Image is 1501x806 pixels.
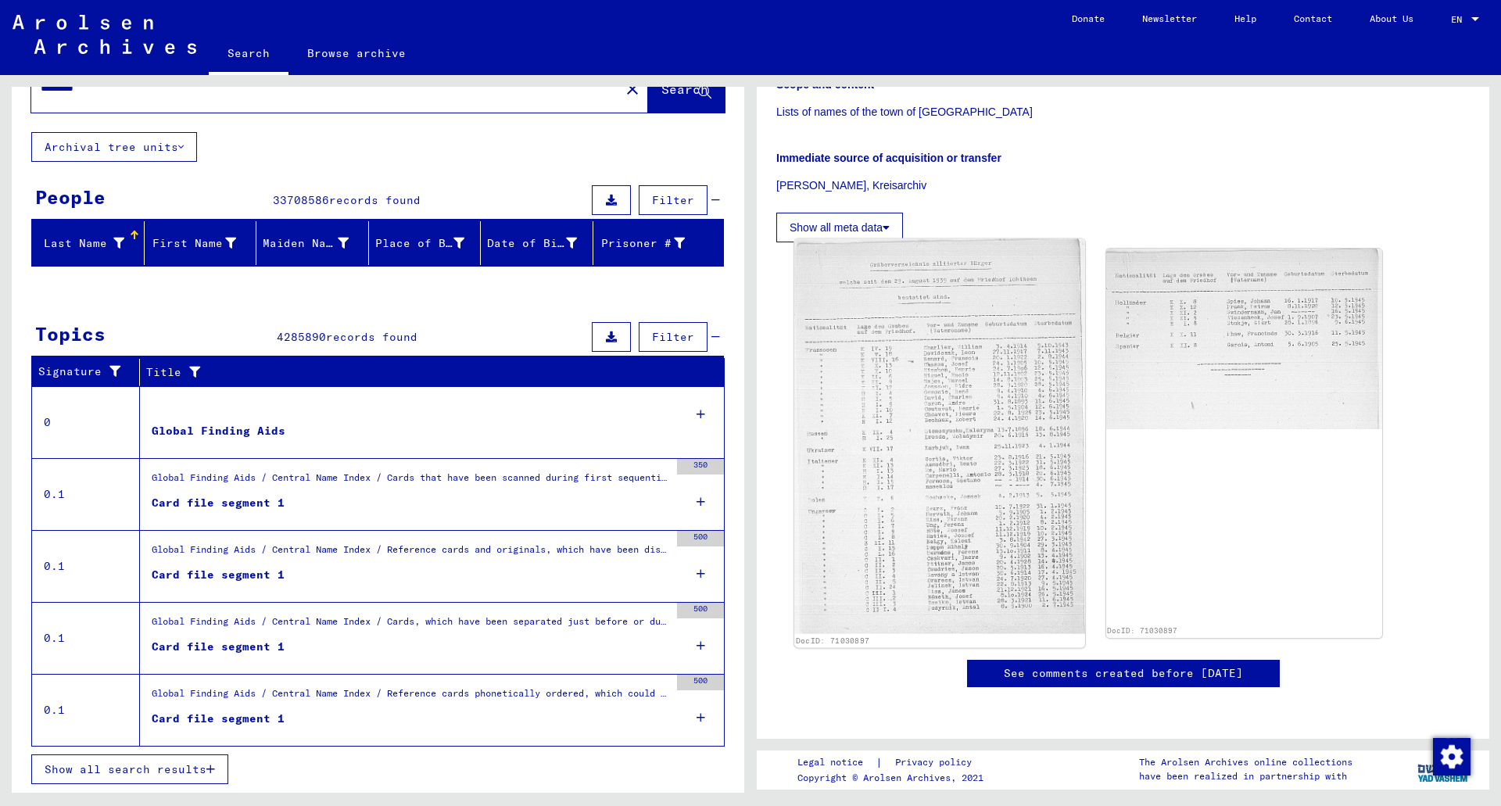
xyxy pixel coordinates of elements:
[1433,738,1471,776] img: Change consent
[32,602,140,674] td: 0.1
[152,639,285,655] div: Card file segment 1
[209,34,288,75] a: Search
[1432,737,1470,775] div: Change consent
[677,675,724,690] div: 500
[776,104,1470,120] p: Lists of names of the town of [GEOGRAPHIC_DATA]
[797,754,876,771] a: Legal notice
[639,322,708,352] button: Filter
[617,73,648,104] button: Clear
[652,193,694,207] span: Filter
[677,459,724,475] div: 350
[1106,249,1383,429] img: 002.jpg
[776,152,1001,164] b: Immediate source of acquisition or transfer
[797,754,991,771] div: |
[288,34,425,72] a: Browse archive
[145,221,257,265] mat-header-cell: First Name
[600,235,686,252] div: Prisoner #
[38,235,124,252] div: Last Name
[35,320,106,348] div: Topics
[1139,755,1352,769] p: The Arolsen Archives online collections
[481,221,593,265] mat-header-cell: Date of Birth
[329,193,421,207] span: records found
[277,330,326,344] span: 4285890
[152,686,669,708] div: Global Finding Aids / Central Name Index / Reference cards phonetically ordered, which could not ...
[326,330,417,344] span: records found
[1414,750,1473,789] img: yv_logo.png
[152,614,669,636] div: Global Finding Aids / Central Name Index / Cards, which have been separated just before or during...
[31,132,197,162] button: Archival tree units
[151,231,256,256] div: First Name
[146,364,693,381] div: Title
[35,183,106,211] div: People
[146,360,709,385] div: Title
[13,15,196,54] img: Arolsen_neg.svg
[1451,14,1468,25] span: EN
[593,221,724,265] mat-header-cell: Prisoner #
[31,754,228,784] button: Show all search results
[652,330,694,344] span: Filter
[623,80,642,99] mat-icon: close
[776,213,903,242] button: Show all meta data
[152,711,285,727] div: Card file segment 1
[375,235,465,252] div: Place of Birth
[273,193,329,207] span: 33708586
[151,235,237,252] div: First Name
[677,603,724,618] div: 500
[152,471,669,493] div: Global Finding Aids / Central Name Index / Cards that have been scanned during first sequential m...
[677,531,724,546] div: 500
[639,185,708,215] button: Filter
[487,231,596,256] div: Date of Birth
[152,543,669,564] div: Global Finding Aids / Central Name Index / Reference cards and originals, which have been discove...
[256,221,369,265] mat-header-cell: Maiden Name
[369,221,482,265] mat-header-cell: Place of Birth
[797,771,991,785] p: Copyright © Arolsen Archives, 2021
[375,231,485,256] div: Place of Birth
[152,495,285,511] div: Card file segment 1
[32,530,140,602] td: 0.1
[263,235,349,252] div: Maiden Name
[487,235,577,252] div: Date of Birth
[263,231,368,256] div: Maiden Name
[600,231,705,256] div: Prisoner #
[38,364,127,380] div: Signature
[152,423,285,439] div: Global Finding Aids
[32,221,145,265] mat-header-cell: Last Name
[38,360,143,385] div: Signature
[32,458,140,530] td: 0.1
[152,567,285,583] div: Card file segment 1
[796,636,870,645] a: DocID: 71030897
[648,64,725,113] button: Search
[45,762,206,776] span: Show all search results
[32,386,140,458] td: 0
[1107,626,1177,635] a: DocID: 71030897
[794,238,1084,633] img: 001.jpg
[1139,769,1352,783] p: have been realized in partnership with
[38,231,144,256] div: Last Name
[1004,665,1243,682] a: See comments created before [DATE]
[661,81,708,97] span: Search
[776,78,874,91] b: Scope and content
[32,674,140,746] td: 0.1
[776,177,1470,194] p: [PERSON_NAME], Kreisarchiv
[883,754,991,771] a: Privacy policy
